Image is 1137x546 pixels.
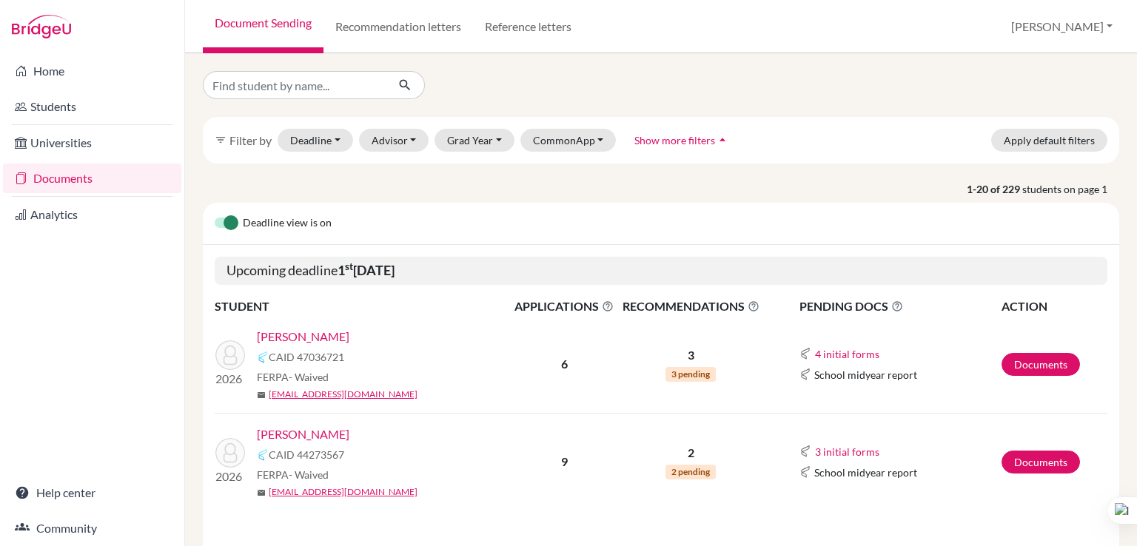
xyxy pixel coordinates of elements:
span: FERPA [257,467,329,482]
a: [EMAIL_ADDRESS][DOMAIN_NAME] [269,388,417,401]
img: Bridge-U [12,15,71,38]
a: Home [3,56,181,86]
p: 2026 [215,370,245,388]
input: Find student by name... [203,71,386,99]
span: FERPA [257,369,329,385]
a: Documents [1002,451,1080,473]
a: [EMAIL_ADDRESS][DOMAIN_NAME] [269,485,417,499]
th: ACTION [1001,297,1107,316]
span: School midyear report [814,465,917,480]
a: Community [3,513,181,543]
img: Common App logo [257,351,269,363]
span: CAID 47036721 [269,349,344,365]
button: 3 initial forms [814,443,880,460]
span: APPLICATIONS [512,297,617,315]
img: Common App logo [257,449,269,461]
a: Help center [3,478,181,508]
a: [PERSON_NAME] [257,328,349,346]
span: mail [257,391,266,400]
strong: 1-20 of 229 [967,181,1022,197]
span: PENDING DOCS [799,297,1000,315]
button: Deadline [278,129,353,152]
span: RECOMMENDATIONS [618,297,763,315]
img: Common App logo [799,445,811,457]
button: CommonApp [520,129,617,152]
a: Students [3,92,181,121]
button: 4 initial forms [814,346,880,363]
b: 9 [561,454,568,468]
img: Common App logo [799,466,811,478]
img: Common App logo [799,348,811,360]
b: 6 [561,357,568,371]
span: 3 pending [665,367,716,382]
img: Atoyan, Davit [215,340,245,370]
span: Filter by [229,133,272,147]
b: 1 [DATE] [338,262,395,278]
button: Advisor [359,129,429,152]
button: Show more filtersarrow_drop_up [622,129,742,152]
th: STUDENT [215,297,511,316]
a: [PERSON_NAME] [257,425,349,443]
span: - Waived [289,468,329,481]
i: filter_list [215,134,227,146]
span: CAID 44273567 [269,447,344,462]
span: Show more filters [634,134,715,146]
p: 2026 [215,468,245,485]
i: arrow_drop_up [715,132,730,147]
span: - Waived [289,371,329,383]
span: students on page 1 [1022,181,1119,197]
span: 2 pending [665,465,716,479]
button: Apply default filters [991,129,1107,152]
span: mail [257,488,266,497]
a: Analytics [3,200,181,229]
button: Grad Year [435,129,514,152]
sup: st [345,260,353,272]
a: Documents [3,164,181,193]
img: Avanyan, Tigran [215,438,245,468]
a: Documents [1002,353,1080,376]
button: [PERSON_NAME] [1004,13,1119,41]
p: 2 [618,444,763,462]
h5: Upcoming deadline [215,257,1107,285]
img: Common App logo [799,368,811,380]
a: Universities [3,128,181,158]
p: 3 [618,346,763,364]
span: School midyear report [814,367,917,382]
span: Deadline view is on [243,215,332,232]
